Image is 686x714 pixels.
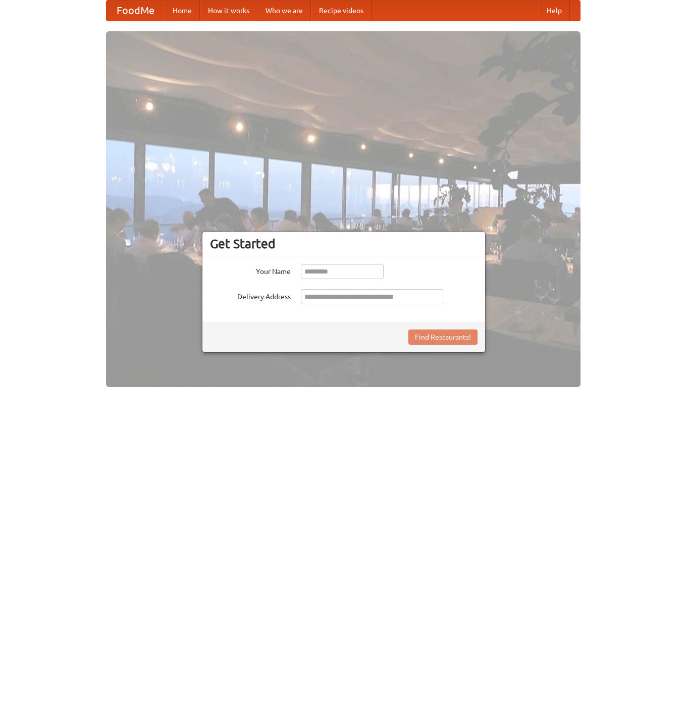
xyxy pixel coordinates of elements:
[539,1,570,21] a: Help
[210,289,291,302] label: Delivery Address
[257,1,311,21] a: Who we are
[165,1,200,21] a: Home
[107,1,165,21] a: FoodMe
[408,329,478,345] button: Find Restaurants!
[311,1,372,21] a: Recipe videos
[210,236,478,251] h3: Get Started
[200,1,257,21] a: How it works
[210,264,291,277] label: Your Name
